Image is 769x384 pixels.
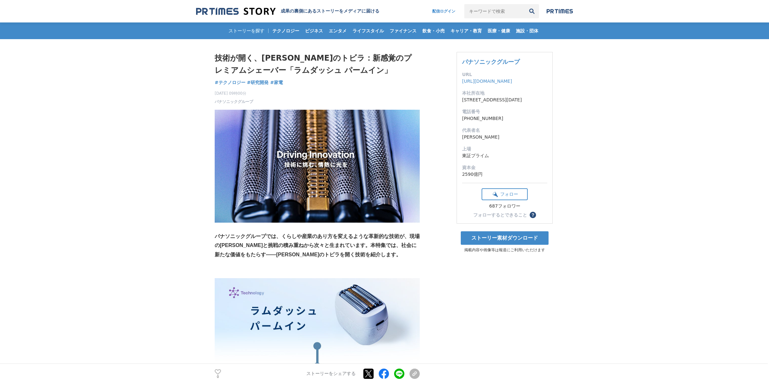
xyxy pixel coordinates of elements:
[462,171,547,178] dd: 2590億円
[270,22,302,39] a: テクノロジー
[482,203,528,209] div: 687フォロワー
[531,213,535,217] span: ？
[215,278,420,371] img: thumbnail_c38b59d0-9ff6-11f0-90be-453734cbab48.jpg
[196,7,276,16] img: 成果の裏側にあるストーリーをメディアに届ける
[462,71,547,78] dt: URL
[462,90,547,97] dt: 本社所在地
[462,79,512,84] a: [URL][DOMAIN_NAME]
[215,375,221,379] p: 0
[461,231,549,245] a: ストーリー素材ダウンロード
[473,213,527,217] div: フォローするとできること
[525,4,539,18] button: 検索
[462,152,547,159] dd: 東証プライム
[547,9,573,14] img: prtimes
[247,80,269,85] span: #研究開発
[215,79,245,86] a: #テクノロジー
[420,22,447,39] a: 飲食・小売
[270,28,302,34] span: テクノロジー
[215,52,420,77] h1: 技術が開く、[PERSON_NAME]のトビラ：新感覚のプレミアムシェーバー「ラムダッシュ パームイン」
[462,58,520,65] a: パナソニックグループ
[420,28,447,34] span: 飲食・小売
[215,110,420,223] img: thumbnail_9a102f90-9ff6-11f0-8932-919f15639f7c.jpg
[513,22,541,39] a: 施設・団体
[485,28,513,34] span: 医療・健康
[326,28,349,34] span: エンタメ
[196,7,379,16] a: 成果の裏側にあるストーリーをメディアに届ける 成果の裏側にあるストーリーをメディアに届ける
[270,79,283,86] a: #家電
[215,99,253,105] a: パナソニックグループ
[482,188,528,200] button: フォロー
[457,247,553,253] p: 掲載内容や画像等は報道にご利用いただけます
[306,371,356,377] p: ストーリーをシェアする
[462,127,547,134] dt: 代表者名
[215,80,245,85] span: #テクノロジー
[448,22,484,39] a: キャリア・教育
[281,8,379,14] h2: 成果の裏側にあるストーリーをメディアに届ける
[387,22,419,39] a: ファイナンス
[270,80,283,85] span: #家電
[464,4,525,18] input: キーワードで検索
[462,108,547,115] dt: 電話番号
[215,234,420,258] strong: パナソニックグループでは、くらしや産業のあり方を変えるような革新的な技術が、現場の[PERSON_NAME]と挑戦の積み重ねから次々と生まれています。本特集では、社会に新たな価値をもたらす――[...
[387,28,419,34] span: ファイナンス
[485,22,513,39] a: 医療・健康
[462,97,547,103] dd: [STREET_ADDRESS][DATE]
[350,28,386,34] span: ライフスタイル
[215,90,253,96] span: [DATE] 09時00分
[462,134,547,141] dd: [PERSON_NAME]
[462,146,547,152] dt: 上場
[247,79,269,86] a: #研究開発
[462,115,547,122] dd: [PHONE_NUMBER]
[530,212,536,218] button: ？
[426,4,462,18] a: 配信ログイン
[462,164,547,171] dt: 資本金
[448,28,484,34] span: キャリア・教育
[326,22,349,39] a: エンタメ
[302,22,326,39] a: ビジネス
[350,22,386,39] a: ライフスタイル
[302,28,326,34] span: ビジネス
[513,28,541,34] span: 施設・団体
